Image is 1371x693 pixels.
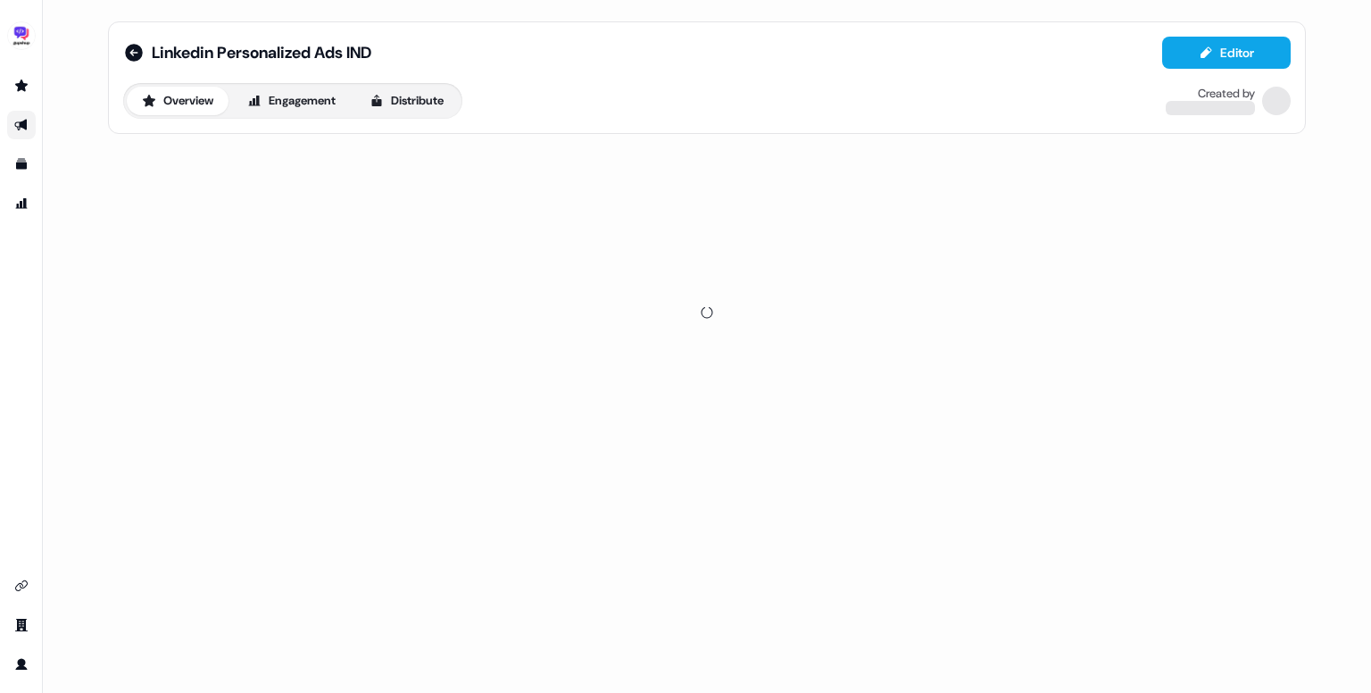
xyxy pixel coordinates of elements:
a: Go to attribution [7,189,36,218]
span: Linkedin Personalized Ads IND [152,42,371,63]
a: Go to outbound experience [7,111,36,139]
button: Overview [127,87,228,115]
a: Go to integrations [7,572,36,600]
button: Editor [1162,37,1291,69]
a: Go to profile [7,650,36,679]
a: Go to team [7,611,36,639]
button: Distribute [354,87,459,115]
a: Go to prospects [7,71,36,100]
button: Engagement [232,87,351,115]
a: Editor [1162,46,1291,64]
a: Go to templates [7,150,36,179]
div: Created by [1198,87,1255,101]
